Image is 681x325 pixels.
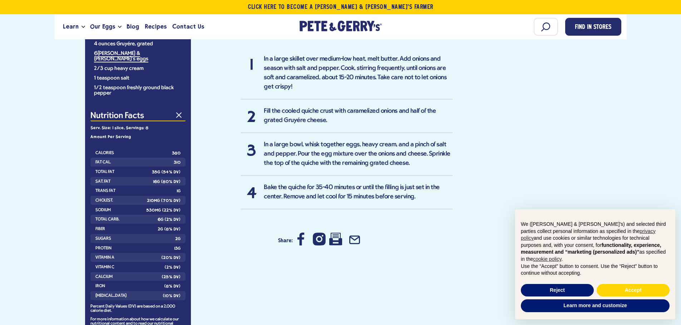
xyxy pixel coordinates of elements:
[534,18,558,36] input: Search
[163,293,181,299] strong: (10% DV)
[90,205,186,214] li: Sodium
[94,66,182,71] li: 2/3 cup heavy cream
[533,256,561,262] a: cookie policy
[172,150,181,157] strong: 380
[90,125,148,130] strong: Serv. Size: 1 slice, Servings: 8
[90,244,186,253] li: Protein
[90,167,186,176] li: Total Fat
[278,231,293,251] h3: Share:
[164,264,181,271] strong: (2% DV)
[145,22,167,31] span: Recipes
[241,55,453,100] li: In a large skillet over medium-low heat, melt butter. Add onions and season with salt and pepper....
[90,234,186,243] li: Sugars
[174,245,181,252] strong: 13g
[90,224,186,233] li: Fiber
[565,18,621,36] a: Find in Stores
[87,17,118,36] a: Our Eggs
[127,22,139,31] span: Blog
[521,263,670,277] p: Use the “Accept” button to consent. Use the “Reject” button to continue without accepting.
[146,207,181,214] strong: 530mg (22% DV)
[90,291,186,300] li: [MEDICAL_DATA]
[90,281,186,290] li: Iron
[241,140,453,176] li: In a large bowl, whisk together eggs, heavy cream, and a pinch of salt and pepper. Pour the egg m...
[90,22,115,31] span: Our Eggs
[521,299,670,312] button: Learn more and customize
[90,177,186,186] li: Sat. Fat
[575,23,611,32] span: Find in Stores
[169,17,207,36] a: Contact Us
[94,41,182,47] li: 4 ounces Gruyére, grated
[124,17,142,36] a: Blog
[60,17,82,36] a: Learn
[521,221,670,263] p: We ([PERSON_NAME] & [PERSON_NAME]'s) and selected third parties collect personal information as s...
[597,284,670,297] button: Accept
[348,241,361,247] a: Share by Email
[153,179,181,185] strong: 16g (80% DV)
[142,17,169,36] a: Recipes
[90,196,186,205] li: Cholest.
[90,134,131,139] strong: Amount Per Serving
[90,158,186,167] li: Fat Cal.
[147,198,181,204] strong: 210mg (70% DV)
[152,169,181,176] strong: 35g (54% DV)
[161,255,181,261] strong: (20% DV)
[90,272,186,281] li: Calcium
[94,51,182,62] li: 6
[90,148,186,157] li: Calories
[90,215,186,224] li: Total Carb.
[177,188,181,194] strong: 1g
[90,263,186,271] li: Vitamin C
[175,236,181,242] strong: 2g
[118,26,122,28] button: Open the dropdown menu for Our Eggs
[82,26,85,28] button: Open the dropdown menu for Learn
[90,186,186,195] li: Trans Fat
[174,159,181,166] strong: 310
[241,183,453,209] li: Bake the quiche for 35-40 minutes or until the filling is just set in the center. Remove and let ...
[90,304,186,313] p: Percent Daily Values (DV) are based on a 2,000 calorie diet.
[241,107,453,133] li: Fill the cooled quiche crust with caramelized onions and half of the grated Gruyére cheese.
[90,253,186,262] li: Vitamin A
[521,284,594,297] button: Reject
[94,51,148,62] a: [PERSON_NAME] & [PERSON_NAME]'s eggs
[90,112,186,121] button: Nutrition Facts
[63,22,79,31] span: Learn
[172,22,204,31] span: Contact Us
[94,76,182,81] li: 1 teaspoon salt
[162,274,181,280] strong: (25% DV)
[164,283,181,290] strong: (8% DV)
[94,85,182,96] li: 1/2 teaspoon freshly ground black pepper
[158,217,181,223] strong: 6g (2% DV)
[158,226,181,233] strong: 2g (8% DV)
